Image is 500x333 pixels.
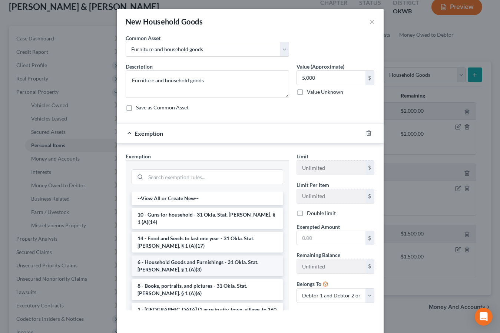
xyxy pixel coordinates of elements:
span: Exemption [135,130,163,137]
label: Remaining Balance [297,251,340,259]
div: $ [365,71,374,85]
input: -- [297,259,365,273]
input: Search exemption rules... [146,170,283,184]
label: Value (Approximate) [297,63,344,70]
input: 0.00 [297,231,365,245]
span: Belongs To [297,281,321,287]
div: $ [365,189,374,203]
li: 8 - Books, portraits, and pictures - 31 Okla. Stat. [PERSON_NAME]. § 1 (A)(6) [132,279,283,300]
div: $ [365,259,374,273]
div: $ [365,231,374,245]
label: Common Asset [126,34,160,42]
label: Save as Common Asset [136,104,189,111]
div: $ [365,161,374,175]
span: Limit [297,153,308,159]
input: -- [297,189,365,203]
label: Value Unknown [307,88,343,96]
label: Double limit [307,210,336,217]
li: 1 - [GEOGRAPHIC_DATA] (1 acre in city, town, village, to 160 elsewhere) - 31 Okla. Stat. [PERSON_... [132,303,283,331]
button: × [370,17,375,26]
li: 10 - Guns for household - 31 Okla. Stat. [PERSON_NAME]. § 1 (A)(14) [132,208,283,229]
li: 6 - Household Goods and Furnishings - 31 Okla. Stat. [PERSON_NAME]. § 1 (A)(3) [132,255,283,276]
span: Description [126,63,153,70]
div: New Household Goods [126,16,203,27]
input: 0.00 [297,71,365,85]
div: Open Intercom Messenger [475,308,493,326]
li: --View All or Create New-- [132,192,283,205]
span: Exemption [126,153,151,159]
li: 14 - Food and Seeds to last one year - 31 Okla. Stat. [PERSON_NAME]. § 1 (A)(17) [132,232,283,253]
span: Exempted Amount [297,224,340,230]
input: -- [297,161,365,175]
label: Limit Per Item [297,181,329,189]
